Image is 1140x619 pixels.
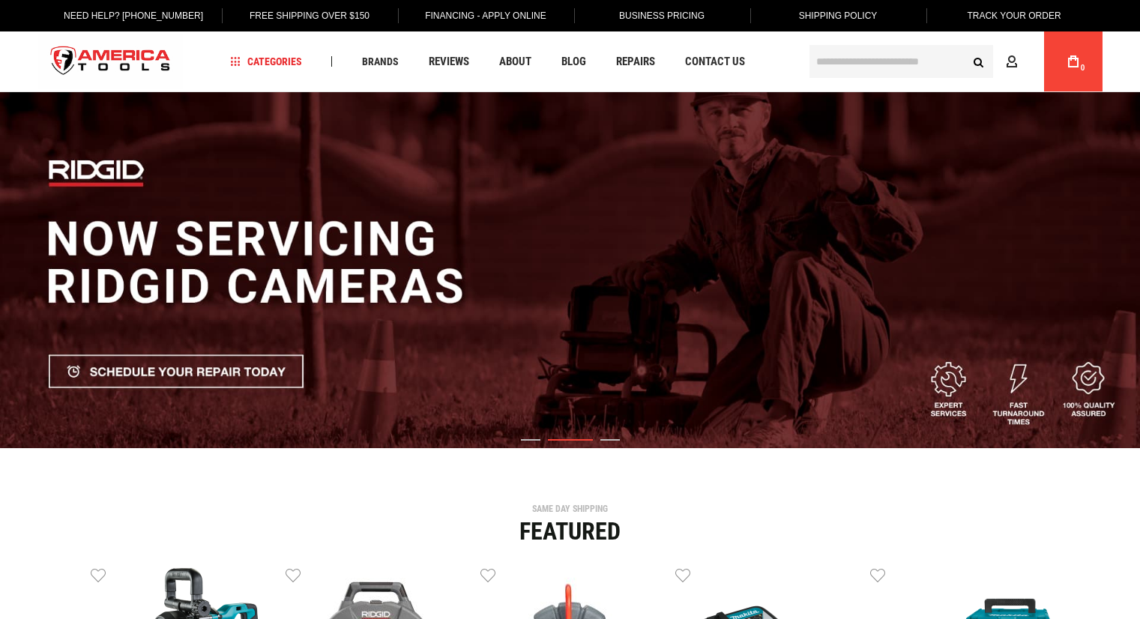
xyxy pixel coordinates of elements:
[1081,64,1085,72] span: 0
[362,56,399,67] span: Brands
[38,34,184,90] img: America Tools
[355,52,405,72] a: Brands
[678,52,752,72] a: Contact Us
[685,56,745,67] span: Contact Us
[34,504,1106,513] div: SAME DAY SHIPPING
[499,56,531,67] span: About
[429,56,469,67] span: Reviews
[1059,31,1088,91] a: 0
[609,52,662,72] a: Repairs
[230,56,302,67] span: Categories
[34,519,1106,543] div: Featured
[965,47,993,76] button: Search
[555,52,593,72] a: Blog
[492,52,538,72] a: About
[616,56,655,67] span: Repairs
[799,10,878,21] span: Shipping Policy
[561,56,586,67] span: Blog
[223,52,309,72] a: Categories
[422,52,476,72] a: Reviews
[38,34,184,90] a: store logo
